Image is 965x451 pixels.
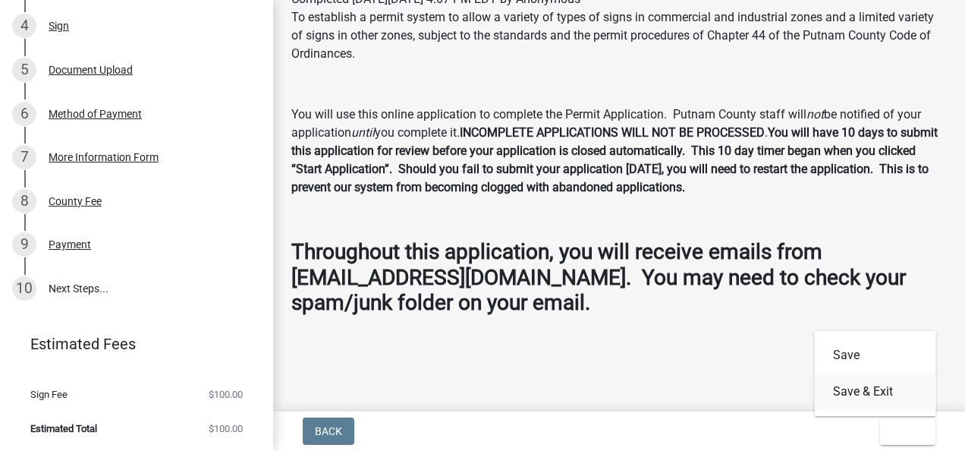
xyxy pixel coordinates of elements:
div: Exit [815,331,936,416]
div: Method of Payment [49,109,142,119]
div: More Information Form [49,152,159,162]
div: 4 [12,14,36,38]
p: You will use this online application to complete the Permit Application. Putnam County staff will... [291,106,947,197]
strong: Throughout this application, you will receive emails from [EMAIL_ADDRESS][DOMAIN_NAME]. You may n... [291,239,906,315]
span: Back [315,425,342,437]
div: 10 [12,276,36,301]
div: Sign [49,20,69,31]
a: Estimated Fees [12,329,249,359]
div: County Fee [49,196,102,207]
div: 6 [12,102,36,126]
strong: INCOMPLETE APPLICATIONS WILL NOT BE PROCESSED [460,125,765,140]
i: until [351,125,375,140]
div: 5 [12,58,36,82]
div: Payment [49,239,91,250]
span: $100.00 [209,424,243,434]
p: To establish a permit system to allow a variety of types of signs in commercial and industrial zo... [291,8,947,63]
i: not [806,107,824,121]
button: Back [303,418,354,445]
div: 7 [12,145,36,169]
span: Exit [892,425,914,437]
button: Exit [880,418,935,445]
button: Save [815,337,936,374]
span: $100.00 [209,389,243,399]
div: 9 [12,232,36,257]
span: Estimated Total [30,424,97,434]
div: 8 [12,189,36,213]
div: Document Upload [49,65,133,75]
button: Save & Exit [815,374,936,410]
span: Sign Fee [30,389,68,399]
